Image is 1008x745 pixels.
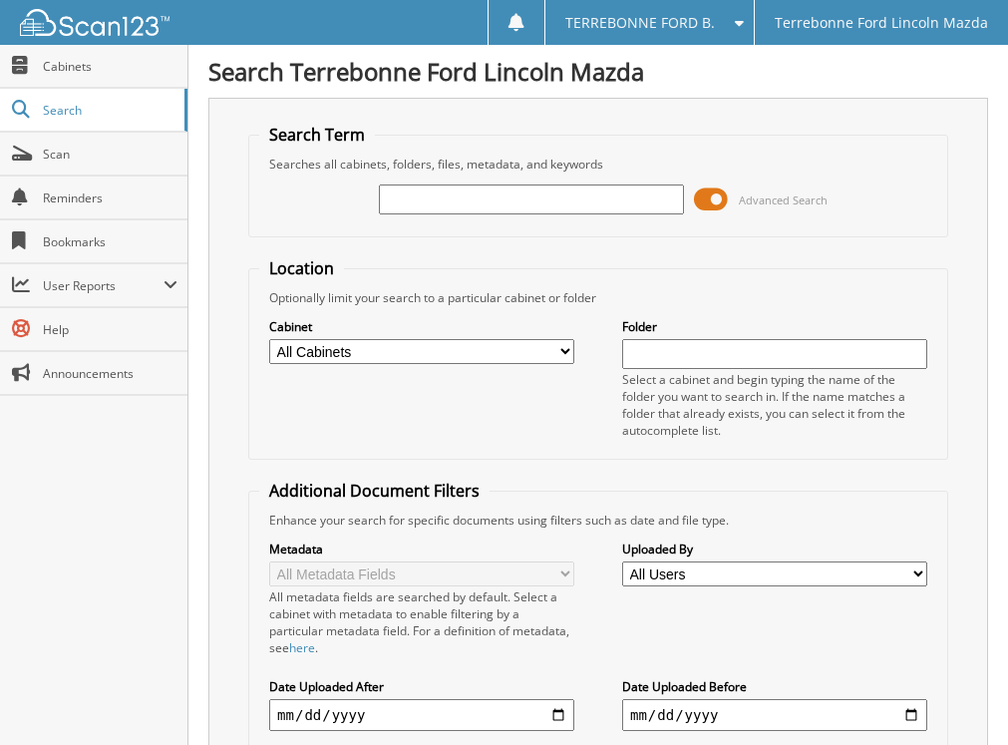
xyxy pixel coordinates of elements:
[622,541,927,558] label: Uploaded By
[269,318,574,335] label: Cabinet
[289,639,315,656] a: here
[775,17,988,29] span: Terrebonne Ford Lincoln Mazda
[269,541,574,558] label: Metadata
[908,649,1008,745] iframe: Chat Widget
[269,699,574,731] input: start
[259,289,937,306] div: Optionally limit your search to a particular cabinet or folder
[259,124,375,146] legend: Search Term
[259,257,344,279] legend: Location
[259,512,937,529] div: Enhance your search for specific documents using filters such as date and file type.
[739,192,828,207] span: Advanced Search
[20,9,169,36] img: scan123-logo-white.svg
[622,699,927,731] input: end
[565,17,715,29] span: TERREBONNE FORD B.
[269,678,574,695] label: Date Uploaded After
[208,55,988,88] h1: Search Terrebonne Ford Lincoln Mazda
[622,371,927,439] div: Select a cabinet and begin typing the name of the folder you want to search in. If the name match...
[43,365,177,382] span: Announcements
[43,321,177,338] span: Help
[259,480,490,502] legend: Additional Document Filters
[43,233,177,250] span: Bookmarks
[269,588,574,656] div: All metadata fields are searched by default. Select a cabinet with metadata to enable filtering b...
[43,146,177,163] span: Scan
[622,318,927,335] label: Folder
[43,277,164,294] span: User Reports
[259,156,937,173] div: Searches all cabinets, folders, files, metadata, and keywords
[43,102,174,119] span: Search
[43,189,177,206] span: Reminders
[43,58,177,75] span: Cabinets
[622,678,927,695] label: Date Uploaded Before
